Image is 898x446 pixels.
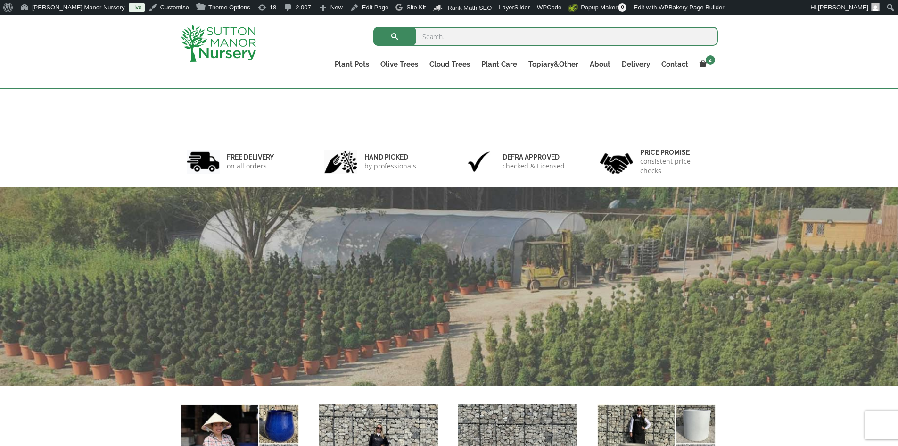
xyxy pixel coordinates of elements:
p: by professionals [364,161,416,171]
span: 2 [706,55,715,65]
span: Site Kit [406,4,426,11]
img: 2.jpg [324,150,357,174]
span: Rank Math SEO [447,4,492,11]
a: Plant Pots [329,58,375,71]
a: Plant Care [476,58,523,71]
span: 0 [618,3,626,12]
h6: FREE DELIVERY [227,153,274,161]
a: 2 [694,58,718,71]
a: About [584,58,616,71]
h6: Price promise [640,148,712,157]
h6: Defra approved [503,153,565,161]
p: on all orders [227,161,274,171]
a: Delivery [616,58,656,71]
input: Search... [373,27,718,46]
a: Olive Trees [375,58,424,71]
a: Contact [656,58,694,71]
h6: hand picked [364,153,416,161]
a: Cloud Trees [424,58,476,71]
p: checked & Licensed [503,161,565,171]
img: logo [181,25,256,62]
a: Live [129,3,145,12]
span: [PERSON_NAME] [818,4,868,11]
img: 1.jpg [187,150,220,174]
img: 3.jpg [462,150,495,174]
a: Topiary&Other [523,58,584,71]
p: consistent price checks [640,157,712,176]
img: 4.jpg [600,147,633,176]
